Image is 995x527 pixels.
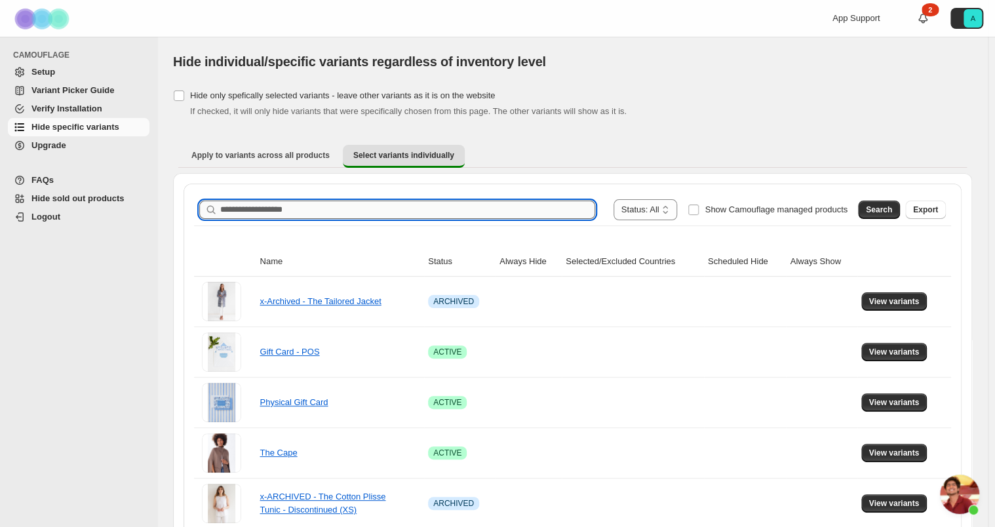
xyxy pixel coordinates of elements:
[31,212,60,222] span: Logout
[705,205,848,214] span: Show Camouflage managed products
[861,393,927,412] button: View variants
[260,347,319,357] a: Gift Card - POS
[433,498,474,509] span: ARCHIVED
[869,397,920,408] span: View variants
[31,67,55,77] span: Setup
[31,140,66,150] span: Upgrade
[869,448,920,458] span: View variants
[861,444,927,462] button: View variants
[866,205,892,215] span: Search
[433,347,461,357] span: ACTIVE
[940,475,979,514] div: Open chat
[861,494,927,513] button: View variants
[256,247,424,277] th: Name
[260,448,297,458] a: The Cape
[191,150,330,161] span: Apply to variants across all products
[858,201,900,219] button: Search
[922,3,939,16] div: 2
[916,12,929,25] a: 2
[424,247,496,277] th: Status
[950,8,983,29] button: Avatar with initials A
[832,13,880,23] span: App Support
[10,1,76,37] img: Camouflage
[704,247,787,277] th: Scheduled Hide
[31,122,119,132] span: Hide specific variants
[31,104,102,113] span: Verify Installation
[861,292,927,311] button: View variants
[433,397,461,408] span: ACTIVE
[433,296,474,307] span: ARCHIVED
[433,448,461,458] span: ACTIVE
[260,296,381,306] a: x-Archived - The Tailored Jacket
[869,347,920,357] span: View variants
[173,54,546,69] span: Hide individual/specific variants regardless of inventory level
[786,247,857,277] th: Always Show
[13,50,151,60] span: CAMOUFLAGE
[913,205,938,215] span: Export
[8,171,149,189] a: FAQs
[8,189,149,208] a: Hide sold out products
[31,85,114,95] span: Variant Picker Guide
[260,397,328,407] a: Physical Gift Card
[496,247,562,277] th: Always Hide
[562,247,704,277] th: Selected/Excluded Countries
[8,63,149,81] a: Setup
[8,208,149,226] a: Logout
[8,81,149,100] a: Variant Picker Guide
[31,175,54,185] span: FAQs
[353,150,454,161] span: Select variants individually
[31,193,125,203] span: Hide sold out products
[343,145,465,168] button: Select variants individually
[869,498,920,509] span: View variants
[190,106,627,116] span: If checked, it will only hide variants that were specifically chosen from this page. The other va...
[8,100,149,118] a: Verify Installation
[260,492,385,515] a: x-ARCHIVED - The Cotton Plisse Tunic - Discontinued (XS)
[190,90,495,100] span: Hide only spefically selected variants - leave other variants as it is on the website
[181,145,340,166] button: Apply to variants across all products
[964,9,982,28] span: Avatar with initials A
[905,201,946,219] button: Export
[869,296,920,307] span: View variants
[8,118,149,136] a: Hide specific variants
[8,136,149,155] a: Upgrade
[970,14,975,22] text: A
[861,343,927,361] button: View variants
